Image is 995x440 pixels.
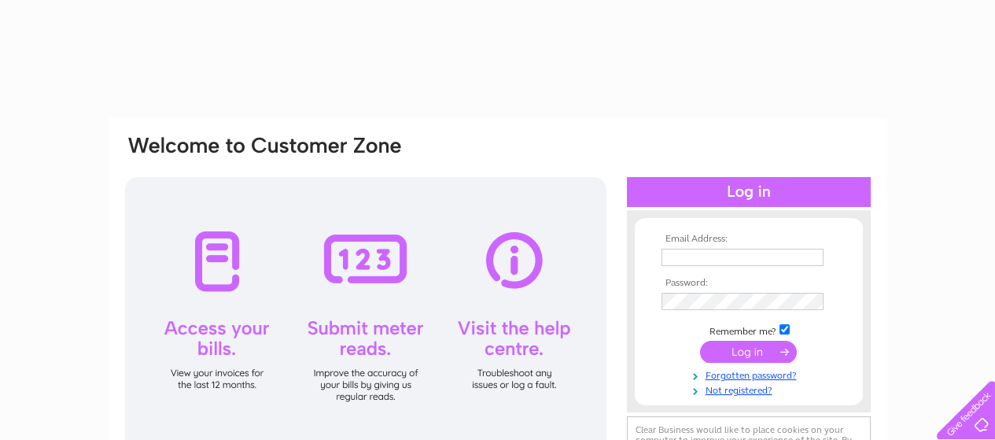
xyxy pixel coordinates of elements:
[658,322,840,338] td: Remember me?
[661,382,840,397] a: Not registered?
[658,278,840,289] th: Password:
[661,367,840,382] a: Forgotten password?
[658,234,840,245] th: Email Address:
[700,341,797,363] input: Submit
